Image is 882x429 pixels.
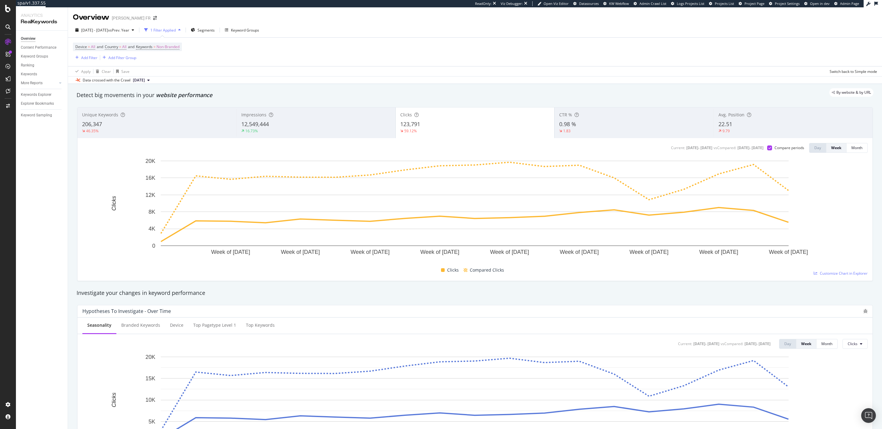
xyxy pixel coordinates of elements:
[145,158,155,164] text: 20K
[834,1,859,6] a: Admin Page
[21,100,54,107] div: Explorer Bookmarks
[122,43,126,51] span: All
[709,1,734,6] a: Projects List
[475,1,492,6] div: ReadOnly:
[677,1,704,6] span: Logs Projects List
[108,55,136,60] div: Add Filter Group
[629,249,668,255] text: Week of [DATE]
[779,339,796,349] button: Day
[831,145,841,150] div: Week
[77,289,873,297] div: Investigate your changes in keyword performance
[130,77,152,84] button: [DATE]
[848,341,858,346] span: Clicks
[21,92,51,98] div: Keywords Explorer
[21,92,63,98] a: Keywords Explorer
[796,339,816,349] button: Week
[170,322,183,328] div: Device
[136,44,153,49] span: Keywords
[447,266,459,274] span: Clicks
[83,77,130,83] div: Data crossed with the Crawl
[73,12,109,23] div: Overview
[21,112,63,119] a: Keyword Sampling
[840,1,859,6] span: Admin Page
[829,88,873,97] div: legacy label
[639,1,666,6] span: Admin Crawl List
[579,1,599,6] span: Datasources
[544,1,569,6] span: Open Viz Editor
[820,271,868,276] span: Customize Chart in Explorer
[810,1,830,6] span: Open in dev
[714,145,736,150] div: vs Compared :
[81,55,97,60] div: Add Filter
[21,53,63,60] a: Keyword Groups
[145,375,155,382] text: 15K
[91,43,95,51] span: All
[21,44,63,51] a: Content Performance
[145,192,155,198] text: 12K
[133,77,145,83] span: 2025 Sep. 12th
[73,25,137,35] button: [DATE] - [DATE]vsPrev. Year
[846,143,868,153] button: Month
[105,44,118,49] span: Country
[693,341,719,346] div: [DATE] - [DATE]
[82,308,171,314] div: Hypotheses to Investigate - Over Time
[100,54,136,61] button: Add Filter Group
[537,1,569,6] a: Open Viz Editor
[816,339,838,349] button: Month
[152,243,155,249] text: 0
[634,1,666,6] a: Admin Crawl List
[563,128,571,134] div: 1.83
[678,341,692,346] div: Current:
[112,15,151,21] div: [PERSON_NAME] FR
[21,36,36,42] div: Overview
[559,112,572,118] span: CTR %
[82,158,867,264] svg: A chart.
[671,145,685,150] div: Current:
[814,145,821,150] div: Day
[21,36,63,42] a: Overview
[102,69,111,74] div: Clear
[400,120,420,128] span: 123,791
[149,209,155,215] text: 8K
[153,16,157,20] div: arrow-right-arrow-left
[718,120,732,128] span: 22.51
[81,28,108,33] span: [DATE] - [DATE]
[827,66,877,76] button: Switch back to Simple mode
[470,266,504,274] span: Compared Clicks
[128,44,134,49] span: and
[722,128,730,134] div: 9.79
[93,66,111,76] button: Clear
[775,1,800,6] span: Project Settings
[21,71,63,77] a: Keywords
[21,12,63,18] div: Analytics
[142,25,183,35] button: 1 Filter Applied
[21,18,63,25] div: RealKeywords
[75,44,87,49] span: Device
[801,341,811,346] div: Week
[21,80,43,86] div: More Reports
[21,53,48,60] div: Keyword Groups
[121,69,130,74] div: Save
[145,354,155,360] text: 20K
[671,1,704,6] a: Logs Projects List
[603,1,629,6] a: KW Webflow
[686,145,712,150] div: [DATE] - [DATE]
[559,120,576,128] span: 0.98 %
[21,112,52,119] div: Keyword Sampling
[744,1,764,6] span: Project Page
[114,66,130,76] button: Save
[231,28,259,33] div: Keyword Groups
[784,341,791,346] div: Day
[82,120,102,128] span: 206,347
[351,249,390,255] text: Week of [DATE]
[842,339,868,349] button: Clicks
[804,1,830,6] a: Open in dev
[211,249,250,255] text: Week of [DATE]
[21,100,63,107] a: Explorer Bookmarks
[739,1,764,6] a: Project Page
[88,44,90,49] span: =
[809,143,826,153] button: Day
[851,145,862,150] div: Month
[241,112,266,118] span: Impressions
